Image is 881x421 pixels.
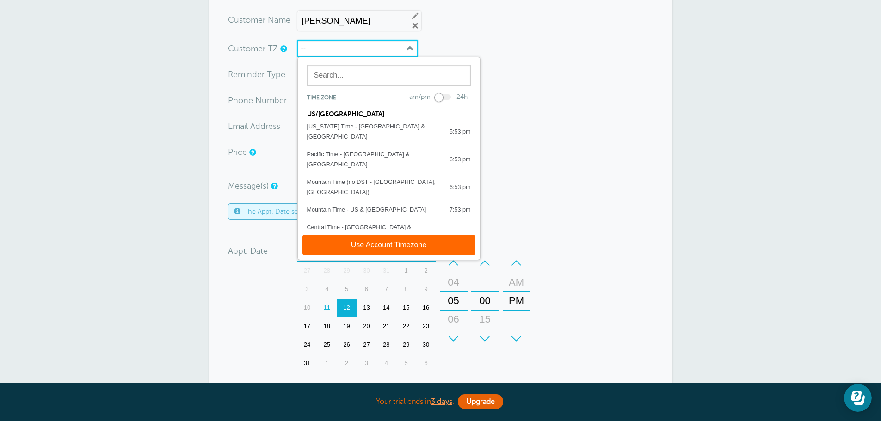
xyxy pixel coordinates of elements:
[357,317,376,336] div: Wednesday, August 20
[317,262,337,280] div: Monday, July 28
[337,354,357,372] div: 2
[396,336,416,354] div: Friday, August 29
[474,292,496,310] div: 00
[297,40,418,57] button: --
[298,201,480,219] button: Mountain Time - US & [GEOGRAPHIC_DATA] 7:53 pm
[396,280,416,299] div: Friday, August 8
[298,146,480,173] button: Pacific Time - [GEOGRAPHIC_DATA] & [GEOGRAPHIC_DATA] 6:53 pm
[297,299,317,317] div: Sunday, August 10
[337,280,357,299] div: 5
[307,205,426,215] div: Mountain Time - US & [GEOGRAPHIC_DATA]
[431,397,452,406] a: 3 days
[416,317,436,336] div: 23
[396,280,416,299] div: 8
[228,16,243,24] span: Cus
[297,336,317,354] div: 24
[357,280,376,299] div: 6
[297,317,317,336] div: 17
[357,299,376,317] div: Wednesday, August 13
[443,292,465,310] div: 05
[474,329,496,347] div: 30
[337,299,357,317] div: Tuesday, August 12
[443,310,465,329] div: 06
[396,262,416,280] div: 1
[209,392,672,412] div: Your trial ends in .
[307,65,471,86] input: Search...
[271,183,277,189] a: Simple templates and custom messages will use the reminder schedule set under Settings > Reminder...
[376,336,396,354] div: 28
[440,182,471,192] div: 6:53 pm
[317,354,337,372] div: 1
[317,336,337,354] div: Monday, August 25
[396,354,416,372] div: Friday, September 5
[396,299,416,317] div: 15
[416,262,436,280] div: Saturday, August 2
[396,317,416,336] div: 22
[440,205,471,215] div: 7:53 pm
[307,177,440,197] div: Mountain Time (no DST - [GEOGRAPHIC_DATA], [GEOGRAPHIC_DATA])
[474,310,496,329] div: 15
[317,280,337,299] div: 4
[376,317,396,336] div: 21
[297,336,317,354] div: Sunday, August 24
[297,262,317,280] div: 27
[297,299,317,317] div: 10
[249,149,255,155] a: An optional price for the appointment. If you set a price, you can include a payment link in your...
[337,299,357,317] div: 12
[337,336,357,354] div: Tuesday, August 26
[337,317,357,336] div: Tuesday, August 19
[443,329,465,347] div: 07
[357,280,376,299] div: Wednesday, August 6
[298,103,480,118] div: US/[GEOGRAPHIC_DATA]
[396,354,416,372] div: 5
[228,70,285,79] label: Reminder Type
[317,280,337,299] div: Monday, August 4
[376,299,396,317] div: Thursday, August 14
[357,354,376,372] div: Wednesday, September 3
[376,299,396,317] div: 14
[376,354,396,372] div: Thursday, September 4
[357,262,376,280] div: 30
[243,16,274,24] span: tomer N
[440,154,471,165] div: 6:53 pm
[337,280,357,299] div: Tuesday, August 5
[440,127,471,137] div: 5:53 pm
[307,122,440,142] div: [US_STATE] Time - [GEOGRAPHIC_DATA] & [GEOGRAPHIC_DATA]
[228,118,297,134] div: ress
[416,354,436,372] div: 6
[317,262,337,280] div: 28
[411,22,419,30] a: Remove
[317,336,337,354] div: 25
[376,336,396,354] div: Thursday, August 28
[297,280,317,299] div: 3
[396,299,416,317] div: Friday, August 15
[357,336,376,354] div: 27
[505,292,528,310] div: PM
[357,354,376,372] div: 3
[337,262,357,280] div: Tuesday, July 29
[416,317,436,336] div: Saturday, August 23
[297,262,317,280] div: Sunday, July 27
[357,317,376,336] div: 20
[228,122,244,130] span: Ema
[505,273,528,292] div: AM
[416,354,436,372] div: Saturday, September 6
[297,354,317,372] div: Sunday, August 31
[357,262,376,280] div: Wednesday, July 30
[298,118,480,146] button: [US_STATE] Time - [GEOGRAPHIC_DATA] & [GEOGRAPHIC_DATA] 5:53 pm
[228,12,297,28] div: ame
[416,280,436,299] div: Saturday, August 9
[317,317,337,336] div: 18
[411,12,419,20] a: Edit
[243,96,267,104] span: ne Nu
[301,44,306,53] label: --
[376,317,396,336] div: Thursday, August 21
[228,44,278,53] label: Customer TZ
[302,235,475,255] button: Use Account Timezone
[376,280,396,299] div: Thursday, August 7
[337,262,357,280] div: 29
[376,262,396,280] div: 31
[440,254,468,348] div: Hours
[416,299,436,317] div: 16
[416,299,436,317] div: Saturday, August 16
